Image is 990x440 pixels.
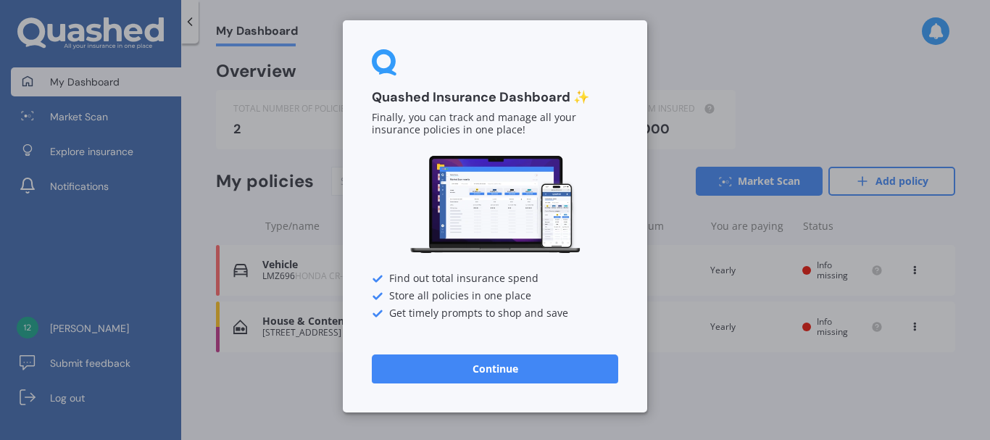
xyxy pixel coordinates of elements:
[372,308,618,320] div: Get timely prompts to shop and save
[372,89,618,106] h3: Quashed Insurance Dashboard ✨
[372,273,618,285] div: Find out total insurance spend
[372,291,618,302] div: Store all policies in one place
[372,112,618,136] p: Finally, you can track and manage all your insurance policies in one place!
[408,154,582,256] img: Dashboard
[372,354,618,383] button: Continue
